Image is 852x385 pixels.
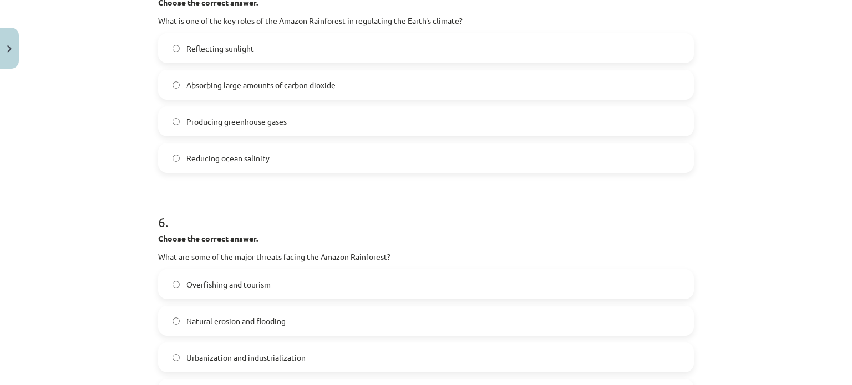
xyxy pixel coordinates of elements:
[186,43,254,54] span: Reflecting sunlight
[158,233,258,243] strong: Choose the correct answer.
[186,279,271,290] span: Overfishing and tourism
[173,118,180,125] input: Producing greenhouse gases
[173,317,180,325] input: Natural erosion and flooding
[7,45,12,53] img: icon-close-lesson-0947bae3869378f0d4975bcd49f059093ad1ed9edebbc8119c70593378902aed.svg
[158,195,694,229] h1: 6 .
[173,81,180,89] input: Absorbing large amounts of carbon dioxide
[173,281,180,288] input: Overfishing and tourism
[186,152,270,164] span: Reducing ocean salinity
[158,15,694,27] p: What is one of the key roles of the Amazon Rainforest in regulating the Earth's climate?
[173,354,180,361] input: Urbanization and industrialization
[158,251,694,263] p: What are some of the major threats facing the Amazon Rainforest?
[173,45,180,52] input: Reflecting sunlight
[186,315,286,327] span: Natural erosion and flooding
[186,352,306,363] span: Urbanization and industrialization
[186,79,336,91] span: Absorbing large amounts of carbon dioxide
[173,155,180,162] input: Reducing ocean salinity
[186,116,287,127] span: Producing greenhouse gases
